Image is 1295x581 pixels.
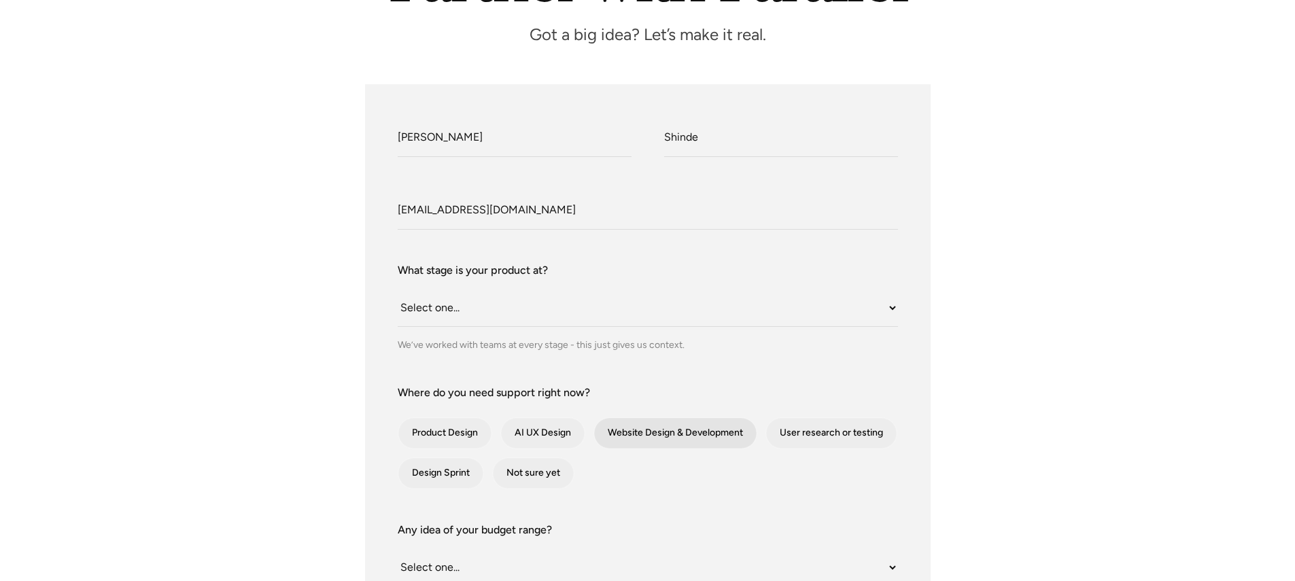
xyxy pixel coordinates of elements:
input: First Name [398,120,632,157]
label: What stage is your product at? [398,262,898,279]
div: We’ve worked with teams at every stage - this just gives us context. [398,338,898,352]
label: Any idea of your budget range? [398,522,898,538]
label: Where do you need support right now? [398,385,898,401]
input: Last Name [664,120,898,157]
input: Work Email [398,192,898,230]
p: Got a big idea? Let’s make it real. [342,29,954,41]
